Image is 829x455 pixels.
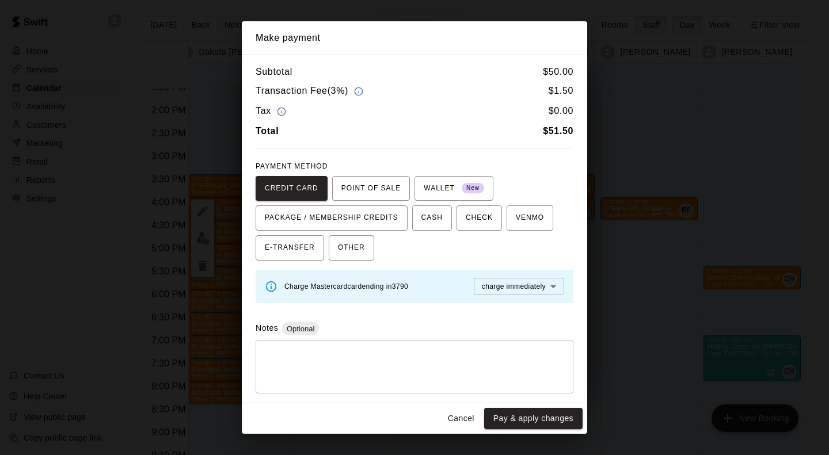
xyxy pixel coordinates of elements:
span: CHECK [466,209,493,227]
span: VENMO [516,209,544,227]
span: Charge Mastercard card ending in 3790 [284,282,408,290]
label: Notes [256,323,278,332]
b: $ 51.50 [543,126,573,136]
span: WALLET [424,179,484,198]
button: CHECK [457,205,502,231]
button: POINT OF SALE [332,176,410,201]
span: OTHER [338,239,365,257]
b: Total [256,126,279,136]
h6: $ 1.50 [549,83,573,99]
button: CASH [412,205,452,231]
span: CASH [421,209,443,227]
span: E-TRANSFER [265,239,315,257]
h6: Subtotal [256,64,292,79]
span: Optional [282,324,319,333]
span: POINT OF SALE [341,179,401,198]
h6: Transaction Fee ( 3% ) [256,83,366,99]
span: CREDIT CARD [265,179,318,198]
h2: Make payment [242,21,587,55]
h6: Tax [256,104,289,119]
span: New [462,181,484,196]
span: PACKAGE / MEMBERSHIP CREDITS [265,209,398,227]
span: charge immediately [482,282,546,290]
button: CREDIT CARD [256,176,328,201]
button: OTHER [329,235,374,261]
button: VENMO [507,205,553,231]
h6: $ 50.00 [543,64,573,79]
h6: $ 0.00 [549,104,573,119]
span: PAYMENT METHOD [256,162,328,170]
button: Cancel [443,408,480,429]
button: PACKAGE / MEMBERSHIP CREDITS [256,205,408,231]
button: WALLET New [414,176,493,201]
button: E-TRANSFER [256,235,324,261]
button: Pay & apply changes [484,408,583,429]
